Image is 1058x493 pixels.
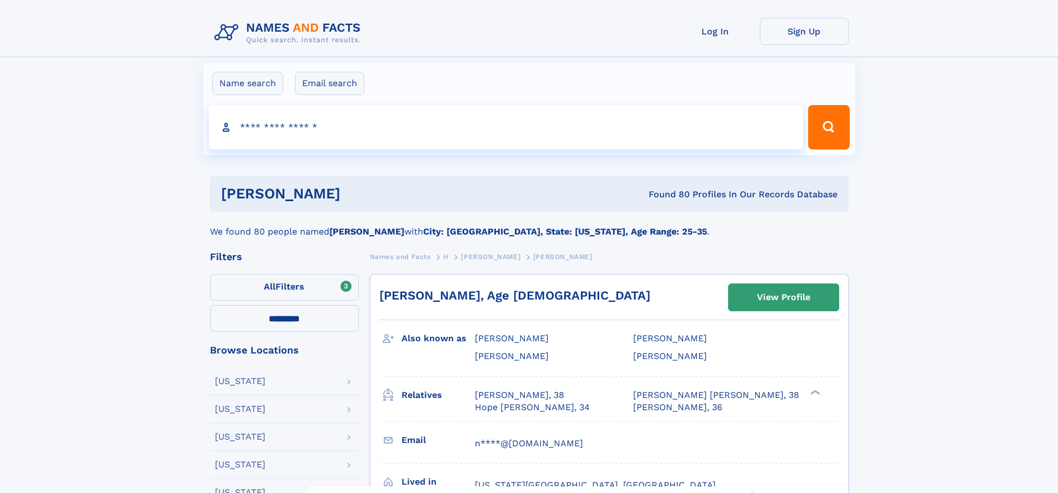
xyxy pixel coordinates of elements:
div: Filters [210,252,359,262]
a: [PERSON_NAME] [461,250,520,263]
a: H [443,250,449,263]
span: [PERSON_NAME] [633,333,707,343]
span: [PERSON_NAME] [475,333,549,343]
h3: Relatives [402,386,475,405]
h3: Email [402,431,475,450]
label: Filters [210,274,359,301]
a: [PERSON_NAME], 36 [633,401,723,414]
div: [US_STATE] [215,377,265,386]
span: H [443,253,449,261]
h1: [PERSON_NAME] [221,187,495,201]
label: Email search [295,72,364,95]
div: ❯ [808,389,821,396]
label: Name search [212,72,283,95]
h3: Also known as [402,329,475,348]
span: All [264,281,275,292]
div: [US_STATE] [215,432,265,441]
a: [PERSON_NAME] [PERSON_NAME], 38 [633,389,799,401]
a: Log In [671,18,760,45]
input: search input [209,105,804,150]
div: Browse Locations [210,345,359,355]
a: [PERSON_NAME], 38 [475,389,564,401]
a: [PERSON_NAME], Age [DEMOGRAPHIC_DATA] [379,288,650,302]
div: [US_STATE] [215,460,265,469]
span: [PERSON_NAME] [533,253,593,261]
a: Names and Facts [370,250,431,263]
div: [US_STATE] [215,405,265,414]
a: View Profile [729,284,839,311]
a: Hope [PERSON_NAME], 34 [475,401,590,414]
span: [PERSON_NAME] [475,351,549,361]
h3: Lived in [402,472,475,491]
div: We found 80 people named with . [210,212,849,238]
span: [US_STATE][GEOGRAPHIC_DATA], [GEOGRAPHIC_DATA] [475,480,716,490]
b: [PERSON_NAME] [329,226,404,237]
b: City: [GEOGRAPHIC_DATA], State: [US_STATE], Age Range: 25-35 [423,226,707,237]
img: Logo Names and Facts [210,18,370,48]
div: Found 80 Profiles In Our Records Database [494,188,838,201]
div: View Profile [757,285,810,310]
span: [PERSON_NAME] [633,351,707,361]
span: [PERSON_NAME] [461,253,520,261]
button: Search Button [808,105,849,150]
a: Sign Up [760,18,849,45]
